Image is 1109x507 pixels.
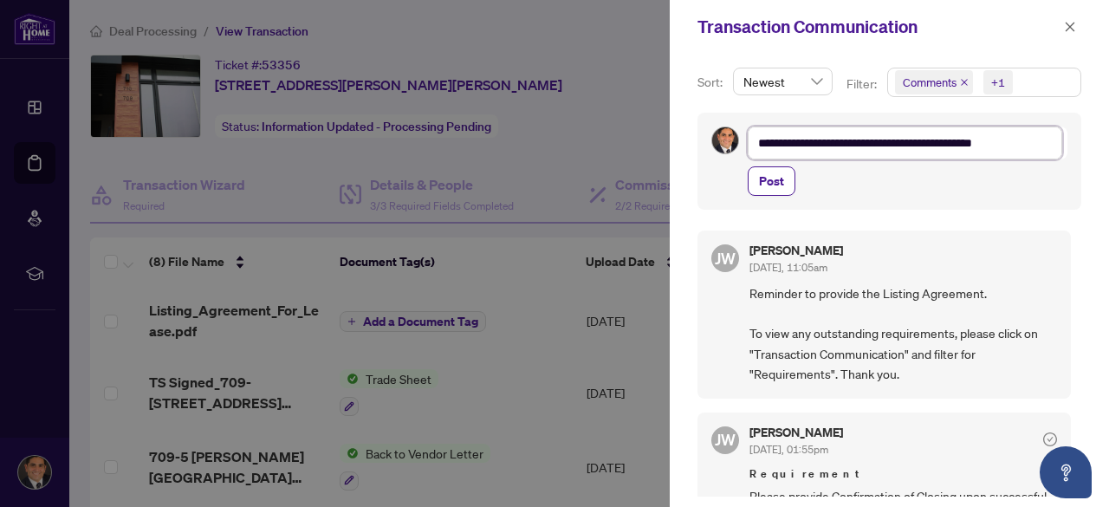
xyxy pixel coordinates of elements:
h5: [PERSON_NAME] [749,244,843,257]
span: JW [715,427,736,452]
h5: [PERSON_NAME] [749,426,843,439]
span: Reminder to provide the Listing Agreement. To view any outstanding requirements, please click on ... [749,283,1057,385]
span: check-circle [1043,432,1057,446]
button: Post [748,166,795,196]
span: Newest [743,68,822,94]
span: close [960,78,969,87]
button: Open asap [1040,446,1092,498]
p: Sort: [697,73,726,92]
span: Post [759,167,784,195]
div: Transaction Communication [697,14,1059,40]
span: Comments [895,70,973,94]
span: Requirement [749,465,1057,483]
img: Profile Icon [712,127,738,153]
span: Comments [903,74,957,91]
p: Filter: [846,75,879,94]
span: close [1064,21,1076,33]
span: JW [715,246,736,270]
span: [DATE], 11:05am [749,261,827,274]
div: +1 [991,74,1005,91]
span: [DATE], 01:55pm [749,443,828,456]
